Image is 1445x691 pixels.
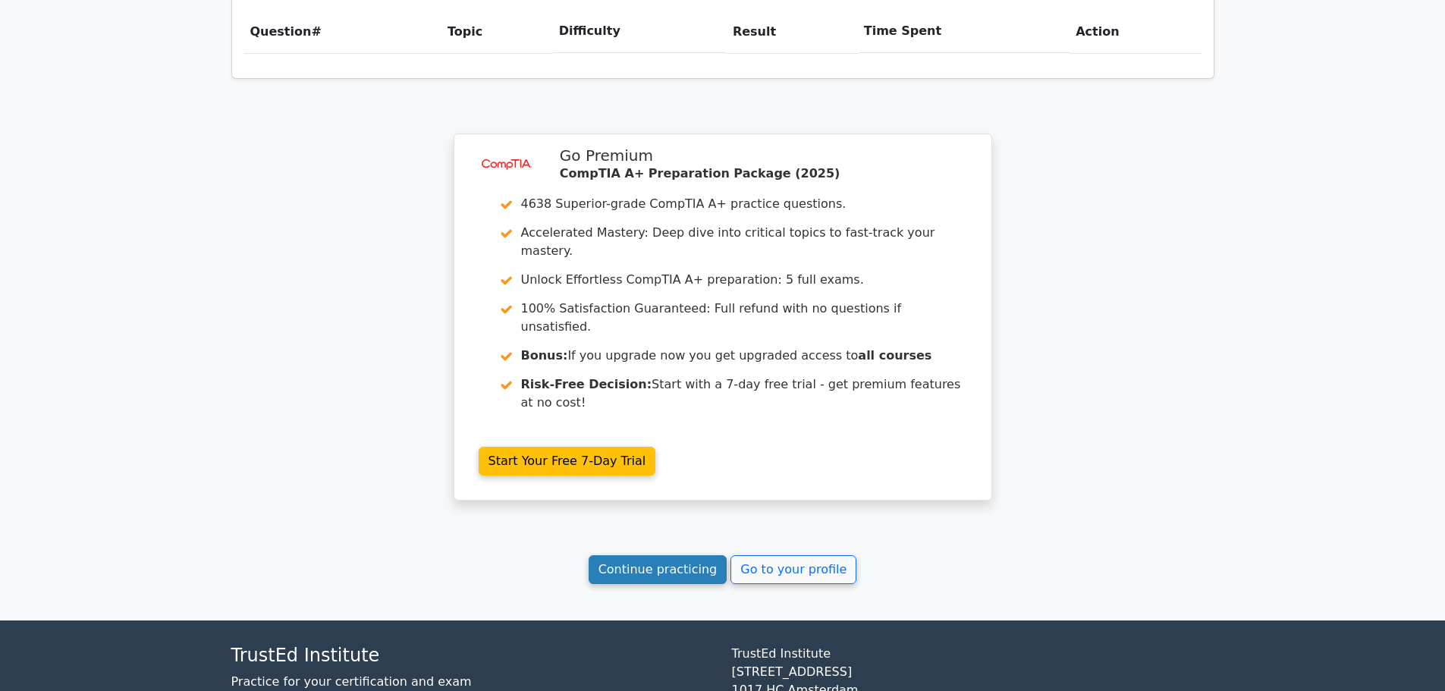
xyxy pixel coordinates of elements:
[244,10,441,53] th: #
[231,645,714,667] h4: TrustEd Institute
[250,24,312,39] span: Question
[730,555,856,584] a: Go to your profile
[1070,10,1201,53] th: Action
[231,674,472,689] a: Practice for your certification and exam
[589,555,727,584] a: Continue practicing
[479,447,656,476] a: Start Your Free 7-Day Trial
[441,10,553,53] th: Topic
[553,10,727,53] th: Difficulty
[727,10,858,53] th: Result
[858,10,1070,53] th: Time Spent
